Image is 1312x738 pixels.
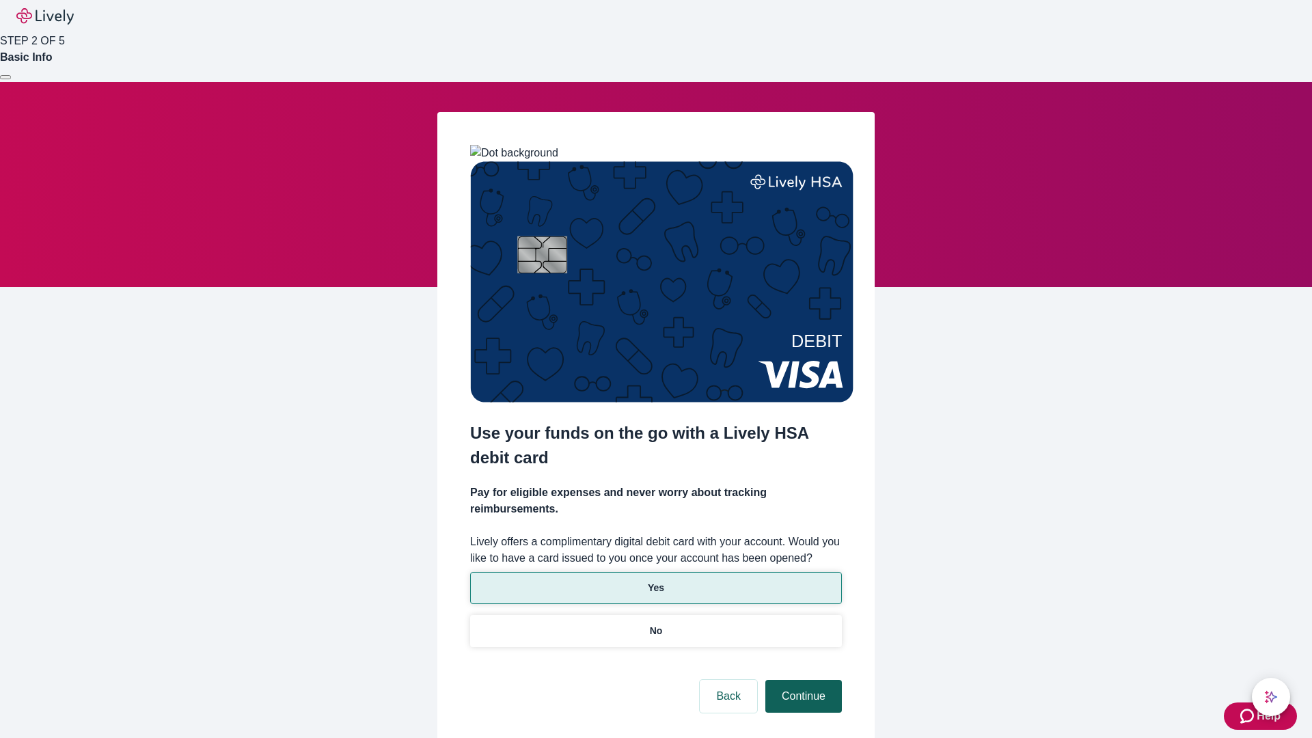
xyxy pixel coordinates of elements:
span: Help [1257,708,1281,724]
img: Lively [16,8,74,25]
label: Lively offers a complimentary digital debit card with your account. Would you like to have a card... [470,534,842,566]
img: Dot background [470,145,558,161]
svg: Zendesk support icon [1240,708,1257,724]
button: Continue [765,680,842,713]
p: Yes [648,581,664,595]
img: Debit card [470,161,853,402]
button: chat [1252,678,1290,716]
button: Yes [470,572,842,604]
h2: Use your funds on the go with a Lively HSA debit card [470,421,842,470]
button: Back [700,680,757,713]
h4: Pay for eligible expenses and never worry about tracking reimbursements. [470,484,842,517]
p: No [650,624,663,638]
button: Zendesk support iconHelp [1224,702,1297,730]
button: No [470,615,842,647]
svg: Lively AI Assistant [1264,690,1278,704]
